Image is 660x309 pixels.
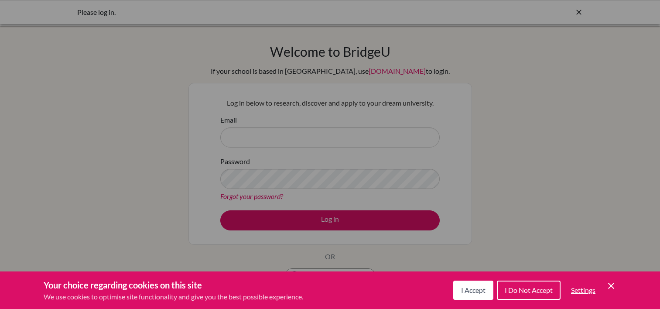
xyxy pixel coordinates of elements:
p: We use cookies to optimise site functionality and give you the best possible experience. [44,292,303,302]
span: I Accept [461,286,486,294]
button: I Accept [453,281,493,300]
button: I Do Not Accept [497,281,561,300]
span: Settings [571,286,595,294]
h3: Your choice regarding cookies on this site [44,278,303,292]
button: Settings [564,282,602,299]
span: I Do Not Accept [505,286,553,294]
button: Save and close [606,281,616,291]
